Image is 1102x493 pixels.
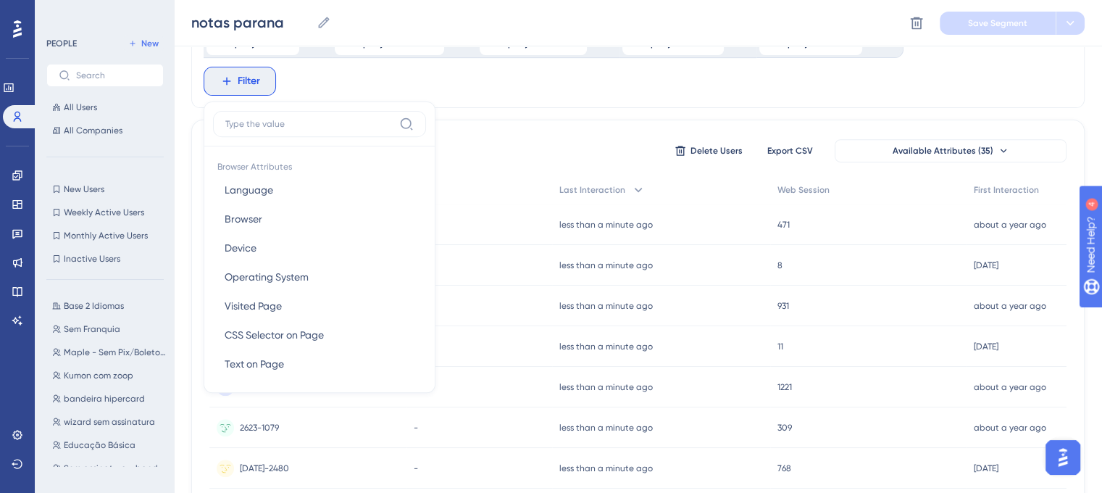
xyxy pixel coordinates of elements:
[46,436,172,454] button: Educação Básica
[968,17,1027,29] span: Save Segment
[46,227,164,244] button: Monthly Active Users
[940,12,1056,35] button: Save Segment
[213,262,426,291] button: Operating System
[559,260,653,270] time: less than a minute ago
[64,323,120,335] span: Sem Franquia
[559,341,653,352] time: less than a minute ago
[64,207,144,218] span: Weekly Active Users
[974,260,998,270] time: [DATE]
[974,184,1039,196] span: First Interaction
[559,301,653,311] time: less than a minute ago
[974,341,998,352] time: [DATE]
[64,101,97,113] span: All Users
[64,463,167,474] span: Sem assinatura - bandeira branca com kumon
[64,300,124,312] span: Base 2 Idiomas
[213,378,426,399] span: UserGuiding Materials
[213,175,426,204] button: Language
[46,297,172,315] button: Base 2 Idiomas
[141,38,159,49] span: New
[974,463,998,473] time: [DATE]
[690,145,743,157] span: Delete Users
[559,220,653,230] time: less than a minute ago
[76,70,151,80] input: Search
[974,220,1046,230] time: about a year ago
[46,390,172,407] button: bandeira hipercard
[225,355,284,373] span: Text on Page
[46,250,164,268] button: Inactive Users
[101,7,105,19] div: 4
[191,12,311,33] input: Segment Name
[64,416,155,428] span: wizard sem assinatura
[225,239,256,257] span: Device
[559,423,653,433] time: less than a minute ago
[559,382,653,392] time: less than a minute ago
[225,181,273,199] span: Language
[777,341,783,352] span: 11
[777,463,791,474] span: 768
[213,320,426,349] button: CSS Selector on Page
[46,181,164,198] button: New Users
[414,463,418,474] span: -
[213,233,426,262] button: Device
[893,145,993,157] span: Available Attributes (35)
[240,422,279,434] span: 2623-1079
[46,460,172,477] button: Sem assinatura - bandeira branca com kumon
[46,99,164,116] button: All Users
[225,326,324,344] span: CSS Selector on Page
[46,204,164,221] button: Weekly Active Users
[559,463,653,473] time: less than a minute ago
[225,118,393,130] input: Type the value
[46,344,172,361] button: Maple - Sem Pix/Boleto/Recorrência/Assinatura
[777,260,782,271] span: 8
[64,370,133,381] span: Kumon com zoop
[64,393,145,405] span: bandeira hipercard
[777,219,790,231] span: 471
[213,155,426,175] span: Browser Attributes
[46,367,172,384] button: Kumon com zoop
[213,204,426,233] button: Browser
[46,320,172,338] button: Sem Franquia
[777,381,792,393] span: 1221
[225,210,262,228] span: Browser
[777,300,789,312] span: 931
[974,423,1046,433] time: about a year ago
[559,184,625,196] span: Last Interaction
[213,349,426,378] button: Text on Page
[767,145,813,157] span: Export CSV
[777,422,792,434] span: 309
[974,382,1046,392] time: about a year ago
[238,72,260,90] span: Filter
[64,347,167,358] span: Maple - Sem Pix/Boleto/Recorrência/Assinatura
[64,183,104,195] span: New Users
[46,122,164,139] button: All Companies
[64,253,120,265] span: Inactive Users
[46,38,77,49] div: PEOPLE
[204,67,276,96] button: Filter
[974,301,1046,311] time: about a year ago
[225,268,309,286] span: Operating System
[672,139,745,162] button: Delete Users
[1041,436,1085,479] iframe: UserGuiding AI Assistant Launcher
[46,413,172,431] button: wizard sem assinatura
[777,184,830,196] span: Web Session
[414,422,418,434] span: -
[64,439,135,451] span: Educação Básica
[34,4,91,21] span: Need Help?
[240,463,289,474] span: [DATE]-2480
[64,125,122,136] span: All Companies
[835,139,1066,162] button: Available Attributes (35)
[225,297,282,315] span: Visited Page
[213,291,426,320] button: Visited Page
[754,139,826,162] button: Export CSV
[123,35,164,52] button: New
[64,230,148,241] span: Monthly Active Users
